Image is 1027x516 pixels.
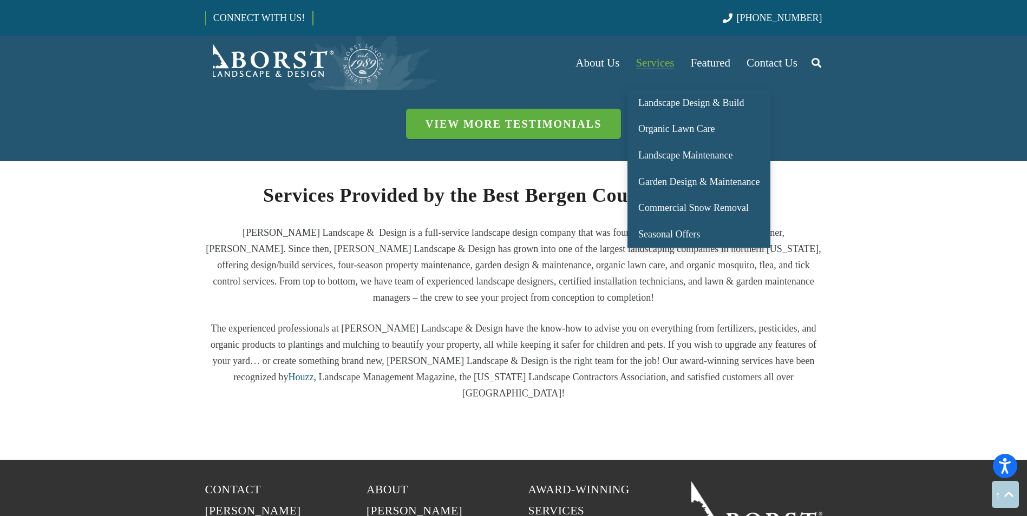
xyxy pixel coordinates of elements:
[627,195,770,221] a: Commercial Snow Removal
[806,49,827,76] a: Search
[205,41,385,84] a: Borst-Logo
[575,56,619,69] span: About Us
[638,202,749,213] span: Commercial Snow Removal
[638,176,760,187] span: Garden Design & Maintenance
[627,221,770,248] a: Seasonal Offers
[737,12,822,23] span: [PHONE_NUMBER]
[406,109,622,139] a: View More Testimonials
[206,5,312,31] a: CONNECT WITH US!
[627,169,770,195] a: Garden Design & Maintenance
[738,36,806,90] a: Contact Us
[638,123,715,134] span: Organic Lawn Care
[636,56,674,69] span: Services
[723,12,822,23] a: [PHONE_NUMBER]
[567,36,627,90] a: About Us
[627,36,682,90] a: Services
[205,320,822,401] p: The experienced professionals at [PERSON_NAME] Landscape & Design have the know-how to advise you...
[747,56,797,69] span: Contact Us
[691,56,730,69] span: Featured
[683,36,738,90] a: Featured
[627,90,770,116] a: Landscape Design & Build
[627,142,770,169] a: Landscape Maintenance
[992,481,1019,508] a: Back to top
[638,229,700,240] span: Seasonal Offers
[289,372,314,382] a: Houzz
[205,224,822,306] p: [PERSON_NAME] Landscape & Design is a full-service landscape design company that was founded in [...
[638,97,744,108] span: Landscape Design & Build
[638,150,732,161] span: Landscape Maintenance
[627,116,770,143] a: Organic Lawn Care
[263,184,764,206] b: Services Provided by the Best Bergen County Landscaper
